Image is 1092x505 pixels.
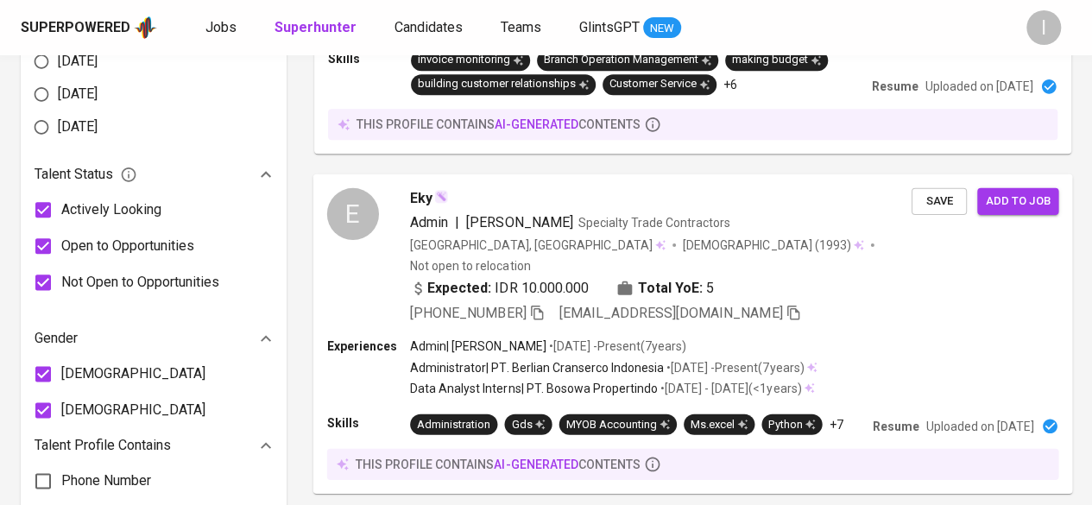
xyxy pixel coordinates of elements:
[410,187,432,208] span: Eky
[434,190,448,204] img: magic_wand.svg
[559,305,783,321] span: [EMAIL_ADDRESS][DOMAIN_NAME]
[314,174,1071,493] a: EEkyAdmin|[PERSON_NAME]Specialty Trade Contractors[GEOGRAPHIC_DATA], [GEOGRAPHIC_DATA][DEMOGRAPHI...
[706,278,714,299] span: 5
[664,358,804,376] p: • [DATE] - Present ( 7 years )
[768,416,815,432] div: Python
[21,15,157,41] a: Superpoweredapp logo
[609,76,710,92] div: Customer Service
[395,17,466,39] a: Candidates
[357,116,641,133] p: this profile contains contents
[683,236,814,253] span: [DEMOGRAPHIC_DATA]
[501,19,541,35] span: Teams
[658,379,801,396] p: • [DATE] - [DATE] ( <1 years )
[579,17,681,39] a: GlintsGPT NEW
[205,19,237,35] span: Jobs
[579,19,640,35] span: GlintsGPT
[205,17,240,39] a: Jobs
[926,417,1034,434] p: Uploaded on [DATE]
[427,278,491,299] b: Expected:
[58,51,98,72] span: [DATE]
[327,338,410,355] p: Experiences
[35,157,273,192] div: Talent Status
[977,187,1058,214] button: Add to job
[21,18,130,38] div: Superpowered
[410,358,664,376] p: Administrator | PT. Berlian Cranserco Indonesia
[410,305,526,321] span: [PHONE_NUMBER]
[578,215,731,229] span: Specialty Trade Contractors
[829,415,843,432] p: +7
[643,20,681,37] span: NEW
[691,416,748,432] div: Ms.excel
[732,52,821,68] div: making budget
[638,278,703,299] b: Total YoE:
[275,19,357,35] b: Superhunter
[986,191,1050,211] span: Add to job
[35,328,78,349] p: Gender
[873,417,919,434] p: Resume
[723,76,737,93] p: +6
[410,236,666,253] div: [GEOGRAPHIC_DATA], [GEOGRAPHIC_DATA]
[410,257,530,275] p: Not open to relocation
[275,17,360,39] a: Superhunter
[920,191,958,211] span: Save
[35,435,171,456] p: Talent Profile Contains
[912,187,967,214] button: Save
[546,338,685,355] p: • [DATE] - Present ( 7 years )
[495,117,578,131] span: AI-generated
[395,19,463,35] span: Candidates
[511,416,545,432] div: Gds
[327,187,379,239] div: E
[410,213,448,230] span: Admin
[466,213,572,230] span: [PERSON_NAME]
[417,416,490,432] div: Administration
[134,15,157,41] img: app logo
[1026,10,1061,45] div: I
[61,363,205,384] span: [DEMOGRAPHIC_DATA]
[494,457,578,470] span: AI-generated
[418,76,589,92] div: building customer relationships
[61,272,219,293] span: Not Open to Opportunities
[872,78,918,95] p: Resume
[61,470,151,491] span: Phone Number
[418,52,523,68] div: invoice monitoring
[61,236,194,256] span: Open to Opportunities
[61,199,161,220] span: Actively Looking
[501,17,545,39] a: Teams
[58,84,98,104] span: [DATE]
[566,416,670,432] div: MYOB Accounting
[58,117,98,137] span: [DATE]
[35,428,273,463] div: Talent Profile Contains
[683,236,864,253] div: (1993)
[925,78,1033,95] p: Uploaded on [DATE]
[35,164,137,185] span: Talent Status
[35,321,273,356] div: Gender
[455,211,459,232] span: |
[328,50,411,67] p: Skills
[410,338,546,355] p: Admin | [PERSON_NAME]
[327,413,410,431] p: Skills
[356,455,641,472] p: this profile contains contents
[410,278,589,299] div: IDR 10.000.000
[61,400,205,420] span: [DEMOGRAPHIC_DATA]
[410,379,658,396] p: Data Analyst Interns | PT. Bosowa Propertindo
[544,52,711,68] div: Branch Operation Management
